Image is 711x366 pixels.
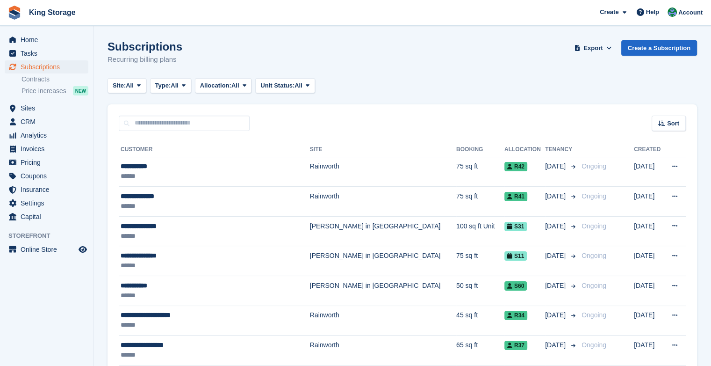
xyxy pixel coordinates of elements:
[504,281,527,291] span: S60
[119,142,310,157] th: Customer
[504,222,527,231] span: S31
[171,81,179,90] span: All
[634,142,664,157] th: Created
[582,252,606,259] span: Ongoing
[294,81,302,90] span: All
[504,311,527,320] span: R34
[634,157,664,187] td: [DATE]
[504,192,527,201] span: R41
[5,142,88,155] a: menu
[5,197,88,210] a: menu
[108,40,182,53] h1: Subscriptions
[545,142,578,157] th: Tenancy
[195,78,252,94] button: Allocation: All
[126,81,134,90] span: All
[678,8,703,17] span: Account
[255,78,315,94] button: Unit Status: All
[5,210,88,223] a: menu
[310,142,456,157] th: Site
[260,81,294,90] span: Unit Status:
[150,78,191,94] button: Type: All
[504,341,527,350] span: R37
[310,336,456,366] td: Rainworth
[600,7,618,17] span: Create
[634,276,664,306] td: [DATE]
[5,169,88,183] a: menu
[582,192,606,200] span: Ongoing
[456,306,504,336] td: 45 sq ft
[22,87,66,95] span: Price increases
[5,33,88,46] a: menu
[545,191,567,201] span: [DATE]
[5,47,88,60] a: menu
[21,129,77,142] span: Analytics
[634,216,664,246] td: [DATE]
[5,60,88,73] a: menu
[646,7,659,17] span: Help
[583,44,603,53] span: Export
[113,81,126,90] span: Site:
[310,187,456,217] td: Rainworth
[22,86,88,96] a: Price increases NEW
[621,40,697,56] a: Create a Subscription
[73,86,88,95] div: NEW
[582,282,606,289] span: Ongoing
[5,243,88,256] a: menu
[25,5,79,20] a: King Storage
[21,102,77,115] span: Sites
[77,244,88,255] a: Preview store
[21,243,77,256] span: Online Store
[573,40,614,56] button: Export
[7,6,22,20] img: stora-icon-8386f47178a22dfd0bd8f6a31ec36ba5ce8667c1dd55bd0f319d3a0aa187defe.svg
[545,340,567,350] span: [DATE]
[200,81,231,90] span: Allocation:
[108,54,182,65] p: Recurring billing plans
[5,183,88,196] a: menu
[5,115,88,128] a: menu
[634,306,664,336] td: [DATE]
[22,75,88,84] a: Contracts
[21,183,77,196] span: Insurance
[310,276,456,306] td: [PERSON_NAME] in [GEOGRAPHIC_DATA]
[310,306,456,336] td: Rainworth
[582,162,606,170] span: Ongoing
[155,81,171,90] span: Type:
[21,169,77,183] span: Coupons
[456,157,504,187] td: 75 sq ft
[456,216,504,246] td: 100 sq ft Unit
[504,251,527,261] span: S11
[310,246,456,276] td: [PERSON_NAME] in [GEOGRAPHIC_DATA]
[545,281,567,291] span: [DATE]
[310,157,456,187] td: Rainworth
[21,47,77,60] span: Tasks
[21,60,77,73] span: Subscriptions
[668,7,677,17] img: John King
[504,162,527,171] span: R42
[21,115,77,128] span: CRM
[456,187,504,217] td: 75 sq ft
[5,129,88,142] a: menu
[634,246,664,276] td: [DATE]
[634,187,664,217] td: [DATE]
[108,78,146,94] button: Site: All
[667,119,679,128] span: Sort
[634,336,664,366] td: [DATE]
[456,276,504,306] td: 50 sq ft
[21,33,77,46] span: Home
[8,231,93,241] span: Storefront
[545,251,567,261] span: [DATE]
[504,142,545,157] th: Allocation
[545,161,567,171] span: [DATE]
[545,221,567,231] span: [DATE]
[456,336,504,366] td: 65 sq ft
[310,216,456,246] td: [PERSON_NAME] in [GEOGRAPHIC_DATA]
[21,210,77,223] span: Capital
[231,81,239,90] span: All
[21,142,77,155] span: Invoices
[21,156,77,169] span: Pricing
[545,310,567,320] span: [DATE]
[21,197,77,210] span: Settings
[456,142,504,157] th: Booking
[582,311,606,319] span: Ongoing
[582,341,606,349] span: Ongoing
